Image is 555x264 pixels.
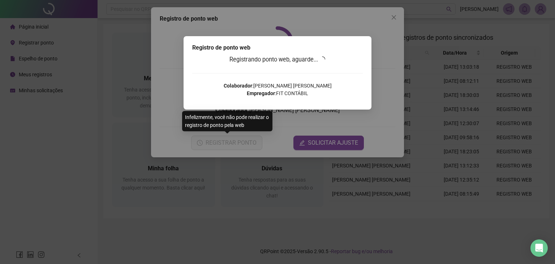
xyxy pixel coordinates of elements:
[319,56,326,63] span: loading
[192,82,363,97] p: : [PERSON_NAME] [PERSON_NAME] : FIT CONTÁBIL
[182,111,272,131] div: Infelizmente, você não pode realizar o registro de ponto pela web
[247,90,275,96] strong: Empregador
[192,55,363,64] h3: Registrando ponto web, aguarde...
[192,43,363,52] div: Registro de ponto web
[224,83,252,89] strong: Colaborador
[530,239,548,257] div: Open Intercom Messenger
